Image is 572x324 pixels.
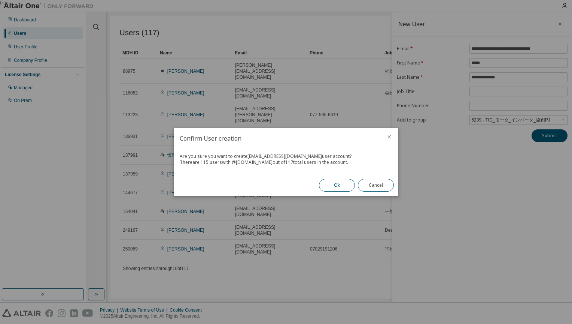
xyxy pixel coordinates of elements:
[358,179,394,192] button: Cancel
[180,153,392,159] div: Are you sure you want to create [EMAIL_ADDRESS][DOMAIN_NAME] user account?
[319,179,355,192] button: Ok
[386,134,392,140] button: close
[174,128,380,149] h2: Confirm User creation
[180,159,392,165] div: There are 115 users with @ [DOMAIN_NAME] out of 117 total users in the account.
